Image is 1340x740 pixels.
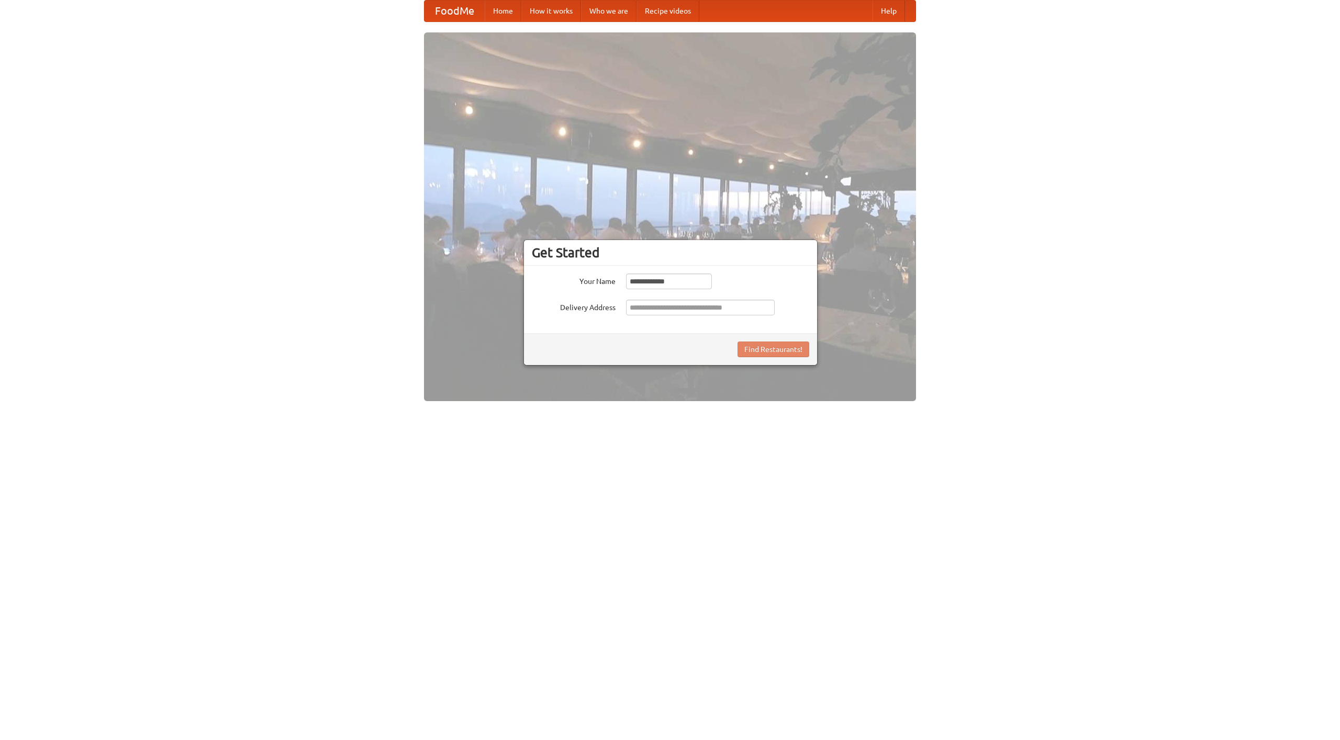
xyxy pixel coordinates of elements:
a: Who we are [581,1,636,21]
label: Delivery Address [532,300,616,313]
a: Home [485,1,521,21]
a: Help [873,1,905,21]
label: Your Name [532,274,616,287]
button: Find Restaurants! [738,341,809,357]
a: How it works [521,1,581,21]
h3: Get Started [532,245,809,260]
a: Recipe videos [636,1,699,21]
a: FoodMe [425,1,485,21]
